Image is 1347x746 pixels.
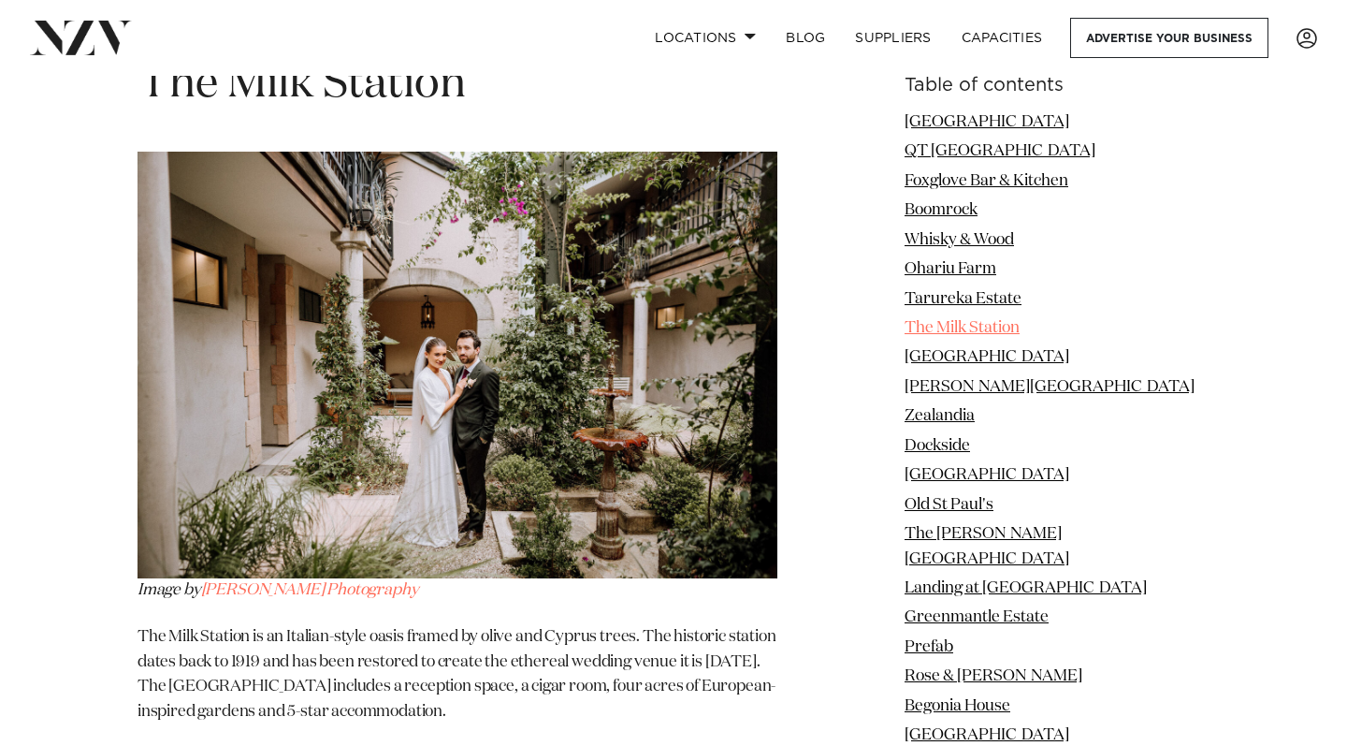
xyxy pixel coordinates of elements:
[905,727,1069,743] a: [GEOGRAPHIC_DATA]
[905,609,1049,625] a: Greenmantle Estate
[640,18,771,58] a: Locations
[905,261,996,277] a: Ohariu Farm
[905,202,978,218] a: Boomrock
[201,582,419,598] a: [PERSON_NAME] Photography
[905,438,970,454] a: Dockside
[905,698,1010,714] a: Begonia House
[905,143,1095,159] a: QT [GEOGRAPHIC_DATA]
[905,408,975,424] a: Zealandia
[905,76,1209,95] h6: Table of contents
[905,467,1069,483] a: [GEOGRAPHIC_DATA]
[30,21,132,54] img: nzv-logo.png
[905,526,1069,566] a: The [PERSON_NAME][GEOGRAPHIC_DATA]
[905,379,1195,395] a: [PERSON_NAME][GEOGRAPHIC_DATA]
[905,291,1021,307] a: Tarureka Estate
[840,18,946,58] a: SUPPLIERS
[905,173,1068,189] a: Foxglove Bar & Kitchen
[905,668,1082,684] a: Rose & [PERSON_NAME]
[138,582,201,598] span: Image by
[905,320,1020,336] a: The Milk Station
[138,62,466,107] span: The Milk Station
[905,580,1147,596] a: Landing at [GEOGRAPHIC_DATA]
[1070,18,1268,58] a: Advertise your business
[905,639,953,655] a: Prefab
[905,497,993,513] a: Old St Paul's
[905,350,1069,366] a: [GEOGRAPHIC_DATA]
[771,18,840,58] a: BLOG
[905,114,1069,130] a: [GEOGRAPHIC_DATA]
[947,18,1058,58] a: Capacities
[905,232,1014,248] a: Whisky & Wood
